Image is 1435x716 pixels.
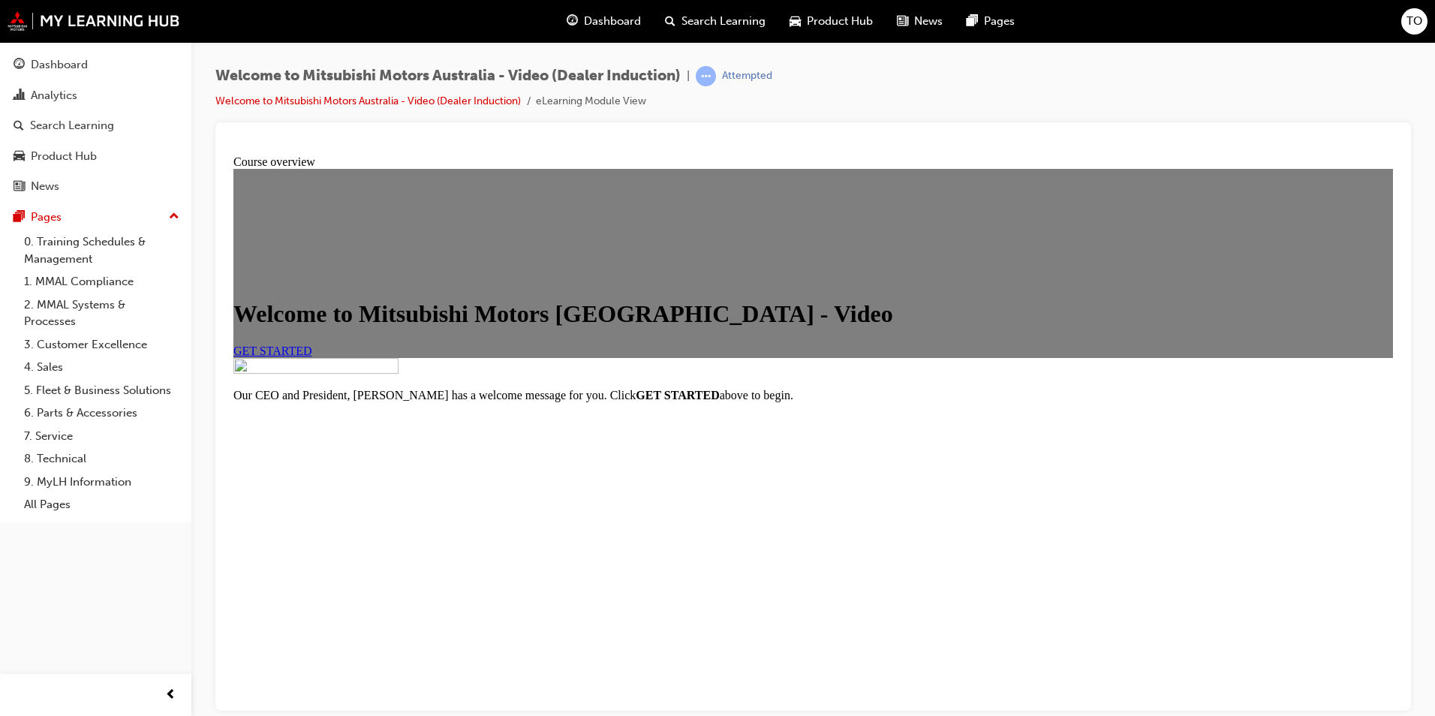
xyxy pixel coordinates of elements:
[536,93,646,110] li: eLearning Module View
[6,203,185,231] button: Pages
[31,209,62,226] div: Pages
[6,82,185,110] a: Analytics
[18,447,185,471] a: 8. Technical
[408,239,492,252] strong: GET STARTED
[14,180,25,194] span: news-icon
[722,69,772,83] div: Attempted
[31,87,77,104] div: Analytics
[807,13,873,30] span: Product Hub
[778,6,885,37] a: car-iconProduct Hub
[14,59,25,72] span: guage-icon
[897,12,908,31] span: news-icon
[967,12,978,31] span: pages-icon
[30,117,114,134] div: Search Learning
[31,56,88,74] div: Dashboard
[215,95,521,107] a: Welcome to Mitsubishi Motors Australia - Video (Dealer Induction)
[6,112,185,140] a: Search Learning
[8,11,180,31] img: mmal
[18,230,185,270] a: 0. Training Schedules & Management
[18,471,185,494] a: 9. MyLH Information
[555,6,653,37] a: guage-iconDashboard
[18,493,185,516] a: All Pages
[18,356,185,379] a: 4. Sales
[696,66,716,86] span: learningRecordVerb_ATTEMPT-icon
[215,68,681,85] span: Welcome to Mitsubishi Motors Australia - Video (Dealer Induction)
[18,402,185,425] a: 6. Parts & Accessories
[6,48,185,203] button: DashboardAnalyticsSearch LearningProduct HubNews
[665,12,675,31] span: search-icon
[14,150,25,164] span: car-icon
[6,143,185,170] a: Product Hub
[6,195,85,208] a: GET STARTED
[165,686,176,705] span: prev-icon
[6,151,1166,179] h1: Welcome to Mitsubishi Motors [GEOGRAPHIC_DATA] - Video
[653,6,778,37] a: search-iconSearch Learning
[1401,8,1427,35] button: TO
[6,6,88,19] span: Course overview
[14,119,24,133] span: search-icon
[790,12,801,31] span: car-icon
[18,293,185,333] a: 2. MMAL Systems & Processes
[18,425,185,448] a: 7. Service
[31,178,59,195] div: News
[6,173,185,200] a: News
[885,6,955,37] a: news-iconNews
[681,13,766,30] span: Search Learning
[955,6,1027,37] a: pages-iconPages
[18,333,185,356] a: 3. Customer Excellence
[567,12,578,31] span: guage-icon
[31,148,97,165] div: Product Hub
[687,68,690,85] span: |
[584,13,641,30] span: Dashboard
[6,51,185,79] a: Dashboard
[18,379,185,402] a: 5. Fleet & Business Solutions
[1406,13,1422,30] span: TO
[18,270,185,293] a: 1. MMAL Compliance
[14,211,25,224] span: pages-icon
[14,89,25,103] span: chart-icon
[984,13,1015,30] span: Pages
[169,207,179,227] span: up-icon
[6,239,1166,253] p: Our CEO and President, [PERSON_NAME] has a welcome message for you. Click above to begin.
[914,13,943,30] span: News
